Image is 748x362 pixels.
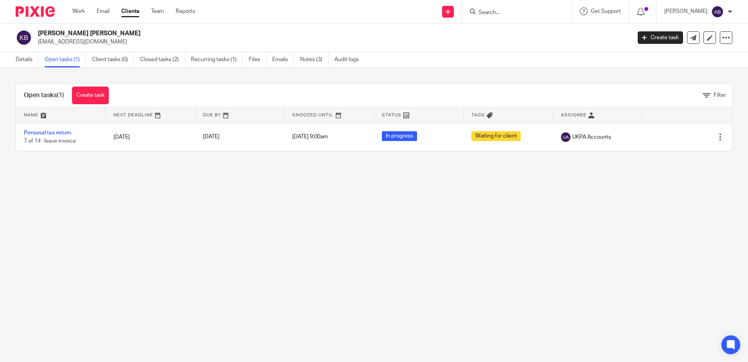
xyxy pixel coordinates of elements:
[45,52,86,67] a: Open tasks (1)
[591,9,621,14] span: Get Support
[72,7,85,15] a: Work
[121,7,139,15] a: Clients
[106,123,195,151] td: [DATE]
[711,5,724,18] img: svg%3E
[561,132,570,142] img: svg%3E
[382,113,401,117] span: Status
[16,6,55,17] img: Pixie
[300,52,329,67] a: Notes (3)
[92,52,134,67] a: Client tasks (0)
[471,131,521,141] span: Waiting for client
[72,87,109,104] a: Create task
[24,138,76,144] span: 7 of 14 · Issue invoice
[382,131,417,141] span: In progress
[191,52,243,67] a: Recurring tasks (1)
[249,52,266,67] a: Files
[292,134,328,140] span: [DATE] 9:00am
[24,91,64,100] h1: Open tasks
[272,52,294,67] a: Emails
[38,38,626,46] p: [EMAIL_ADDRESS][DOMAIN_NAME]
[97,7,110,15] a: Email
[478,9,548,16] input: Search
[140,52,185,67] a: Closed tasks (2)
[334,52,365,67] a: Audit logs
[471,113,485,117] span: Tags
[572,133,611,141] span: UKPA Accounts
[714,92,726,98] span: Filter
[24,130,71,136] a: Personal tax return
[151,7,164,15] a: Team
[57,92,64,98] span: (1)
[203,134,219,140] span: [DATE]
[638,31,683,44] a: Create task
[16,29,32,46] img: svg%3E
[38,29,508,38] h2: [PERSON_NAME] [PERSON_NAME]
[292,113,333,117] span: Snoozed Until
[664,7,707,15] p: [PERSON_NAME]
[176,7,195,15] a: Reports
[16,52,39,67] a: Details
